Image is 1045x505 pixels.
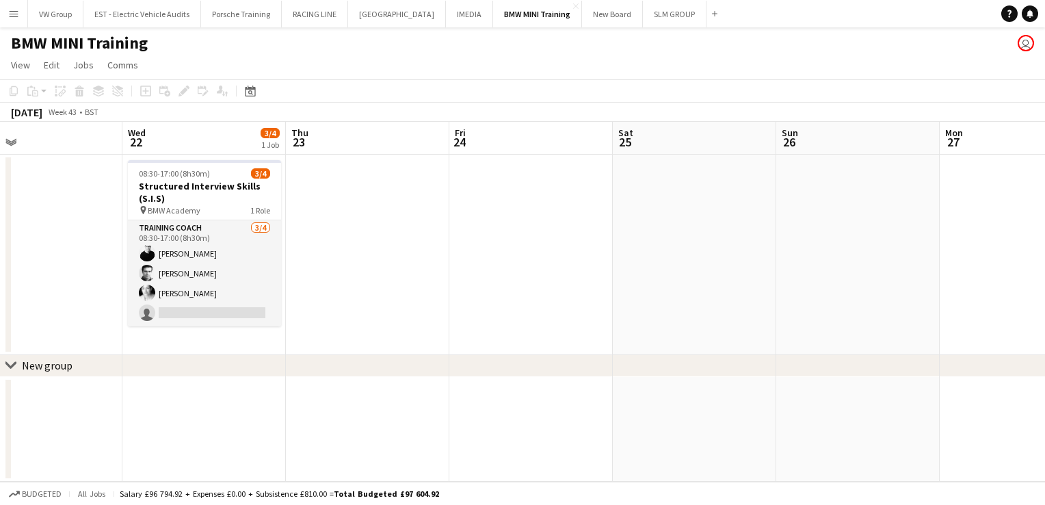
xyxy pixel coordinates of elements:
[44,59,59,71] span: Edit
[75,489,108,499] span: All jobs
[45,107,79,117] span: Week 43
[5,56,36,74] a: View
[7,487,64,502] button: Budgeted
[493,1,582,27] button: BMW MINI Training
[11,33,148,53] h1: BMW MINI Training
[643,1,706,27] button: SLM GROUP
[68,56,99,74] a: Jobs
[1018,35,1034,51] app-user-avatar: Lisa Fretwell
[83,1,201,27] button: EST - Electric Vehicle Audits
[22,489,62,499] span: Budgeted
[22,359,72,372] div: New group
[73,59,94,71] span: Jobs
[334,489,439,499] span: Total Budgeted £97 604.92
[582,1,643,27] button: New Board
[107,59,138,71] span: Comms
[446,1,493,27] button: IMEDIA
[348,1,446,27] button: [GEOGRAPHIC_DATA]
[201,1,282,27] button: Porsche Training
[28,1,83,27] button: VW Group
[38,56,65,74] a: Edit
[85,107,98,117] div: BST
[102,56,144,74] a: Comms
[282,1,348,27] button: RACING LINE
[11,59,30,71] span: View
[120,489,439,499] div: Salary £96 794.92 + Expenses £0.00 + Subsistence £810.00 =
[11,105,42,119] div: [DATE]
